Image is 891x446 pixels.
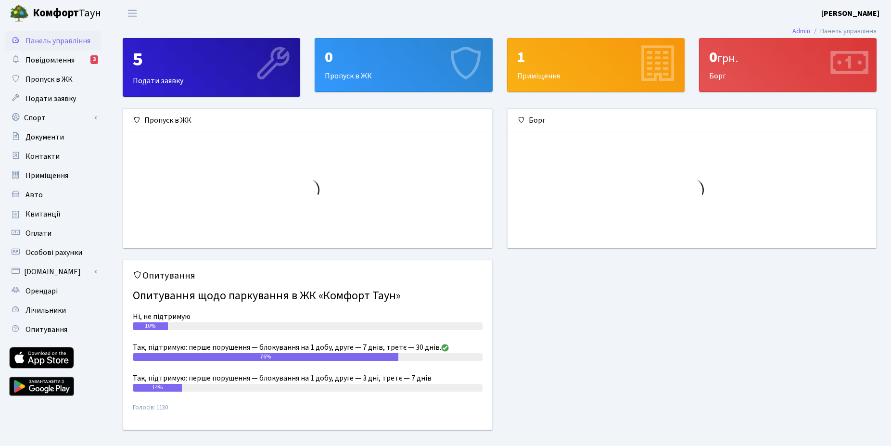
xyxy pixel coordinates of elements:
[5,89,101,108] a: Подати заявку
[25,286,58,296] span: Орендарі
[133,342,483,353] div: Так, підтримую: перше порушення — блокування на 1 добу, друге — 7 днів, третє — 30 днів.
[123,38,300,96] div: Подати заявку
[325,48,482,66] div: 0
[25,151,60,162] span: Контакти
[25,55,75,65] span: Повідомлення
[90,55,98,64] div: 3
[33,5,79,21] b: Комфорт
[709,48,866,66] div: 0
[10,4,29,23] img: logo.png
[508,109,877,132] div: Борг
[133,311,483,322] div: Ні, не підтримую
[25,324,67,335] span: Опитування
[25,209,61,219] span: Квитанції
[5,301,101,320] a: Лічильники
[315,38,492,92] a: 0Пропуск в ЖК
[778,21,891,41] nav: breadcrumb
[133,403,483,420] small: Голосів: 1130
[33,5,101,22] span: Таун
[25,247,82,258] span: Особові рахунки
[133,322,168,330] div: 10%
[25,170,68,181] span: Приміщення
[315,38,492,91] div: Пропуск в ЖК
[700,38,876,91] div: Борг
[5,262,101,281] a: [DOMAIN_NAME]
[25,228,51,239] span: Оплати
[133,285,483,307] h4: Опитування щодо паркування в ЖК «Комфорт Таун»
[120,5,144,21] button: Переключити навігацію
[5,320,101,339] a: Опитування
[5,70,101,89] a: Пропуск в ЖК
[133,384,182,392] div: 14%
[25,93,76,104] span: Подати заявку
[25,305,66,316] span: Лічильники
[5,51,101,70] a: Повідомлення3
[821,8,879,19] a: [PERSON_NAME]
[133,372,483,384] div: Так, підтримую: перше порушення — блокування на 1 добу, друге — 3 дні, третє — 7 днів
[133,353,398,361] div: 76%
[792,26,810,36] a: Admin
[5,185,101,204] a: Авто
[5,166,101,185] a: Приміщення
[5,204,101,224] a: Квитанції
[133,48,290,71] div: 5
[133,270,483,281] h5: Опитування
[5,224,101,243] a: Оплати
[717,50,738,67] span: грн.
[25,190,43,200] span: Авто
[25,74,73,85] span: Пропуск в ЖК
[5,243,101,262] a: Особові рахунки
[25,36,90,46] span: Панель управління
[5,147,101,166] a: Контакти
[123,109,492,132] div: Пропуск в ЖК
[5,281,101,301] a: Орендарі
[25,132,64,142] span: Документи
[123,38,300,97] a: 5Подати заявку
[5,127,101,147] a: Документи
[508,38,684,91] div: Приміщення
[810,26,877,37] li: Панель управління
[517,48,675,66] div: 1
[5,108,101,127] a: Спорт
[5,31,101,51] a: Панель управління
[507,38,685,92] a: 1Приміщення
